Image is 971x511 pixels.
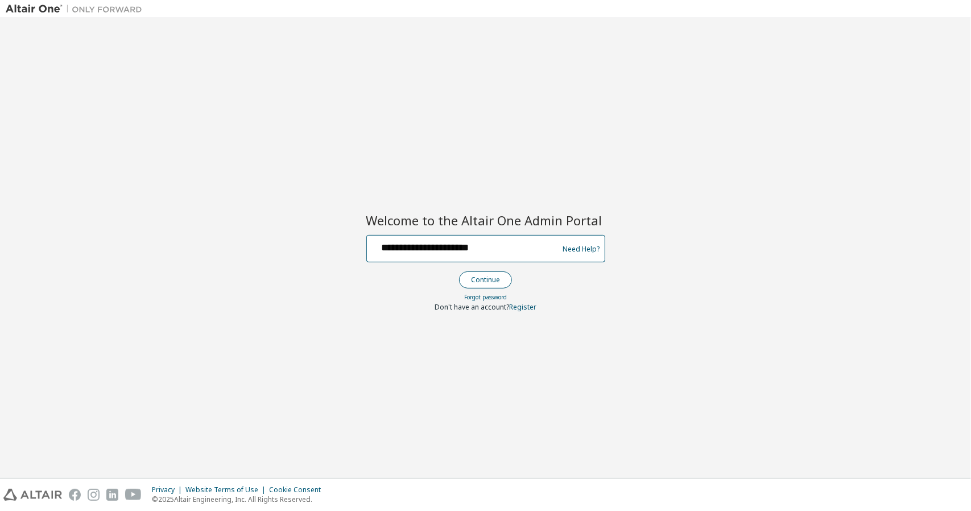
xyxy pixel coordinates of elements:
a: Forgot password [464,293,507,301]
img: instagram.svg [88,489,100,501]
div: Cookie Consent [269,485,328,494]
p: © 2025 Altair Engineering, Inc. All Rights Reserved. [152,494,328,504]
img: youtube.svg [125,489,142,501]
img: altair_logo.svg [3,489,62,501]
img: Altair One [6,3,148,15]
a: Register [509,302,536,312]
img: facebook.svg [69,489,81,501]
button: Continue [459,271,512,289]
img: linkedin.svg [106,489,118,501]
h2: Welcome to the Altair One Admin Portal [366,212,605,228]
div: Privacy [152,485,185,494]
span: Don't have an account? [435,302,509,312]
div: Website Terms of Use [185,485,269,494]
